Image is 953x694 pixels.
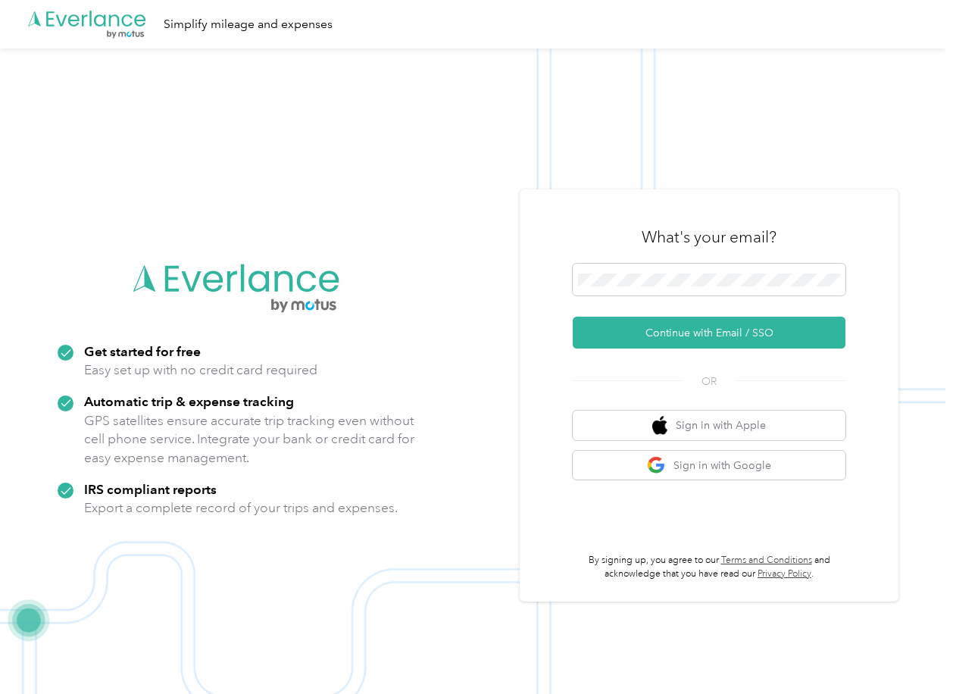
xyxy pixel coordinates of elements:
button: Continue with Email / SSO [573,317,845,349]
div: Simplify mileage and expenses [164,15,333,34]
a: Terms and Conditions [721,555,812,566]
strong: Get started for free [84,343,201,359]
h3: What's your email? [642,227,776,248]
iframe: Everlance-gr Chat Button Frame [868,609,953,694]
img: apple logo [652,416,667,435]
strong: IRS compliant reports [84,481,217,497]
a: Privacy Policy [758,568,811,580]
strong: Automatic trip & expense tracking [84,393,294,409]
p: GPS satellites ensure accurate trip tracking even without cell phone service. Integrate your bank... [84,411,415,467]
p: Easy set up with no credit card required [84,361,317,380]
p: Export a complete record of your trips and expenses. [84,499,398,517]
img: google logo [647,456,666,475]
span: OR [683,374,736,389]
button: apple logoSign in with Apple [573,411,845,440]
button: google logoSign in with Google [573,451,845,480]
p: By signing up, you agree to our and acknowledge that you have read our . [573,554,845,580]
